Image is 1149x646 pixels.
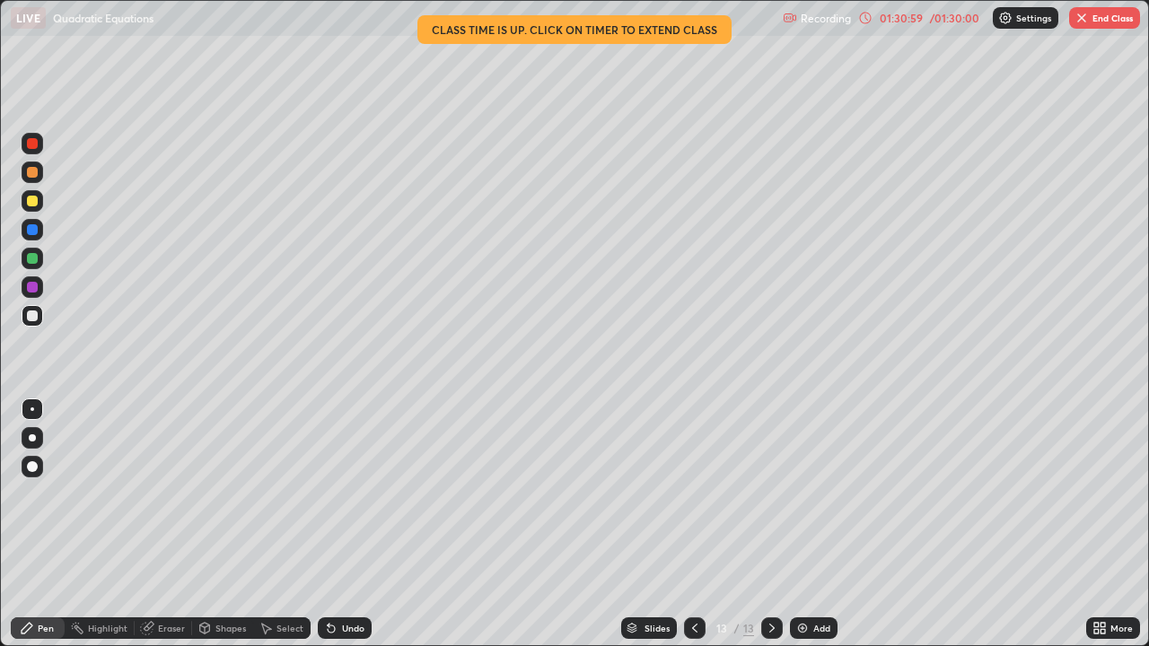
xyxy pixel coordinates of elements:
[813,624,830,633] div: Add
[1110,624,1133,633] div: More
[998,11,1013,25] img: class-settings-icons
[734,623,740,633] div: /
[1016,13,1051,22] p: Settings
[876,13,926,23] div: 01:30:59
[16,11,40,25] p: LIVE
[713,623,731,633] div: 13
[1069,7,1140,29] button: End Class
[926,13,982,23] div: / 01:30:00
[645,624,670,633] div: Slides
[801,12,851,25] p: Recording
[215,624,246,633] div: Shapes
[743,620,754,636] div: 13
[795,621,810,635] img: add-slide-button
[158,624,185,633] div: Eraser
[1074,11,1089,25] img: end-class-cross
[276,624,303,633] div: Select
[342,624,364,633] div: Undo
[53,11,153,25] p: Quadratic Equations
[88,624,127,633] div: Highlight
[38,624,54,633] div: Pen
[783,11,797,25] img: recording.375f2c34.svg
